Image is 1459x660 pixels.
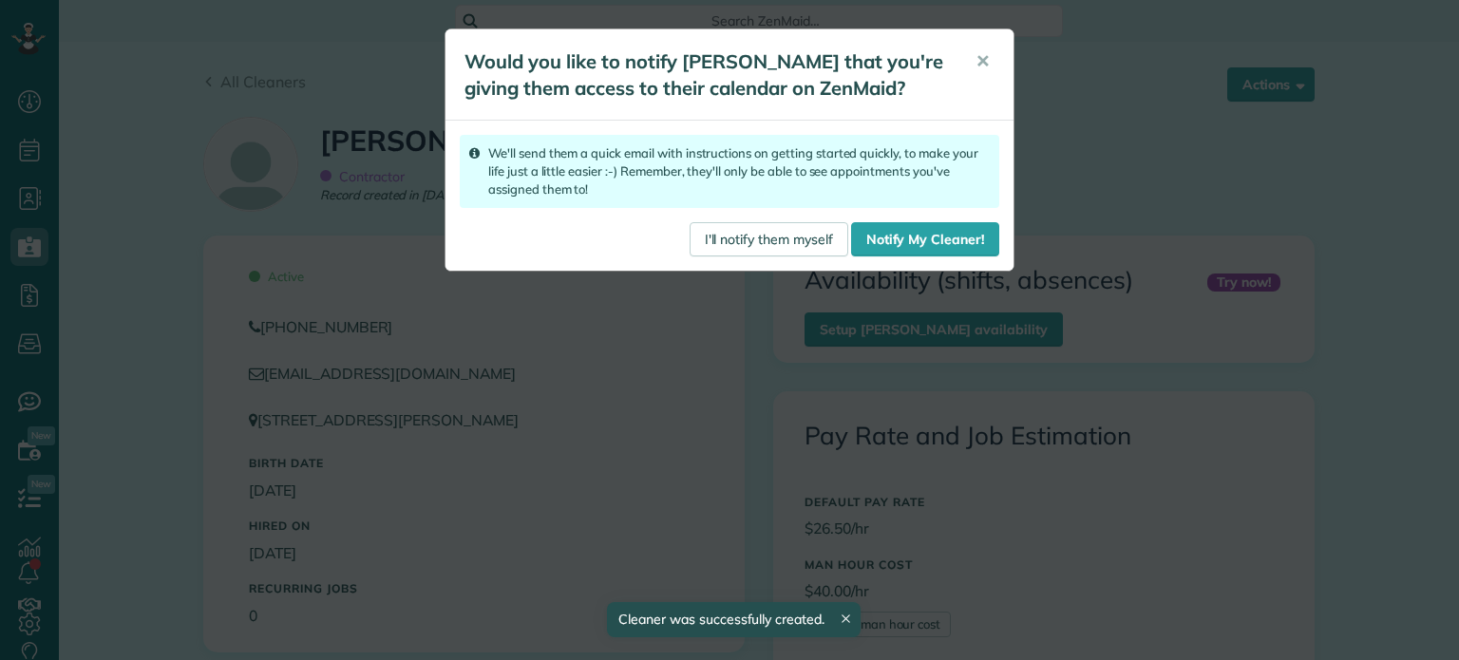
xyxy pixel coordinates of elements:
[690,222,848,256] a: I'll notify them myself
[607,602,861,637] div: Cleaner was successfully created.
[976,50,990,72] span: ✕
[851,222,999,256] a: Notify My Cleaner!
[460,135,999,208] div: We'll send them a quick email with instructions on getting started quickly, to make your life jus...
[464,48,949,102] h5: Would you like to notify [PERSON_NAME] that you're giving them access to their calendar on ZenMaid?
